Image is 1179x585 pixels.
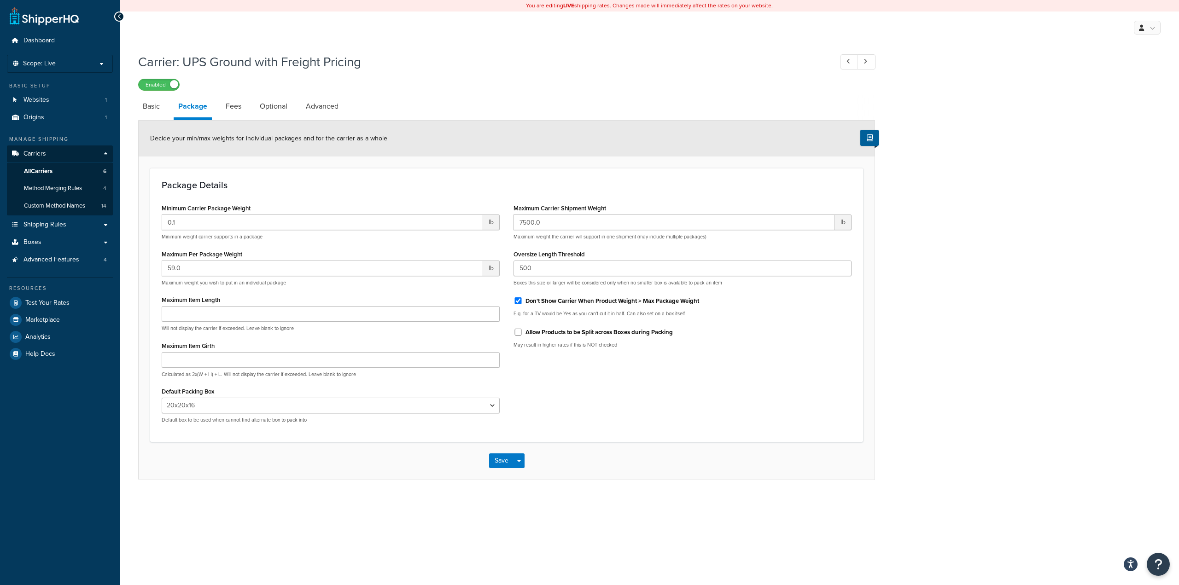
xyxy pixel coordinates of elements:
p: Minimum weight carrier supports in a package [162,233,500,240]
a: Origins1 [7,109,113,126]
span: 14 [101,202,106,210]
span: 4 [103,185,106,192]
label: Maximum Item Girth [162,342,215,349]
button: Open Resource Center [1147,553,1170,576]
p: Will not display the carrier if exceeded. Leave blank to ignore [162,325,500,332]
span: All Carriers [24,168,53,175]
a: Package [174,95,212,120]
label: Don't Show Carrier When Product Weight > Max Package Weight [525,297,699,305]
span: Method Merging Rules [24,185,82,192]
span: 4 [104,256,107,264]
span: 1 [105,114,107,122]
li: Websites [7,92,113,109]
button: Show Help Docs [860,130,879,146]
span: Marketplace [25,316,60,324]
label: Maximum Carrier Shipment Weight [514,205,606,212]
a: AllCarriers6 [7,163,113,180]
span: Boxes [23,238,41,246]
li: Carriers [7,145,113,215]
span: Shipping Rules [23,221,66,229]
a: Shipping Rules [7,216,113,233]
a: Websites1 [7,92,113,109]
h3: Package Details [162,180,852,190]
a: Analytics [7,329,113,345]
span: Custom Method Names [24,202,85,210]
p: Maximum weight you wish to put in an individual package [162,279,500,286]
span: Carriers [23,150,46,158]
span: Origins [23,114,44,122]
span: Websites [23,96,49,104]
span: Analytics [25,333,51,341]
span: 6 [103,168,106,175]
a: Advanced [301,95,343,117]
div: Manage Shipping [7,135,113,143]
div: Basic Setup [7,82,113,90]
label: Maximum Per Package Weight [162,251,242,258]
span: Advanced Features [23,256,79,264]
span: Decide your min/max weights for individual packages and for the carrier as a whole [150,133,387,143]
a: Help Docs [7,346,113,362]
a: Fees [221,95,246,117]
span: Scope: Live [23,60,56,68]
a: Method Merging Rules4 [7,180,113,197]
a: Optional [255,95,292,117]
label: Enabled [139,79,179,90]
p: Boxes this size or larger will be considered only when no smaller box is available to pack an item [514,279,852,286]
a: Marketplace [7,312,113,328]
span: lb [483,214,500,230]
button: Save [489,453,514,468]
a: Custom Method Names14 [7,197,113,214]
label: Minimum Carrier Package Weight [162,205,251,212]
div: Resources [7,284,113,292]
label: Maximum Item Length [162,296,220,303]
span: lb [483,261,500,276]
a: Boxes [7,234,113,251]
p: Default box to be used when cannot find alternate box to pack into [162,417,500,423]
h1: Carrier: UPS Ground with Freight Pricing [138,53,823,71]
p: E.g. for a TV would be Yes as you can't cut it in half. Can also set on a box itself [514,310,852,317]
li: Advanced Features [7,251,113,268]
a: Previous Record [840,54,858,70]
a: Next Record [858,54,875,70]
label: Default Packing Box [162,388,214,395]
a: Test Your Rates [7,295,113,311]
a: Dashboard [7,32,113,49]
p: Maximum weight the carrier will support in one shipment (may include multiple packages) [514,233,852,240]
a: Basic [138,95,164,117]
span: lb [835,214,852,230]
label: Oversize Length Threshold [514,251,585,258]
label: Allow Products to be Split across Boxes during Packing [525,328,673,336]
li: Custom Method Names [7,197,113,214]
a: Carriers [7,145,113,162]
p: Calculated as 2x(W + H) + L. Will not display the carrier if exceeded. Leave blank to ignore [162,371,500,378]
a: Advanced Features4 [7,251,113,268]
li: Origins [7,109,113,126]
span: 1 [105,96,107,104]
span: Help Docs [25,350,55,358]
span: Dashboard [23,37,55,45]
b: LIVE [563,1,574,10]
p: May result in higher rates if this is NOT checked [514,342,852,348]
li: Method Merging Rules [7,180,113,197]
span: Test Your Rates [25,299,70,307]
